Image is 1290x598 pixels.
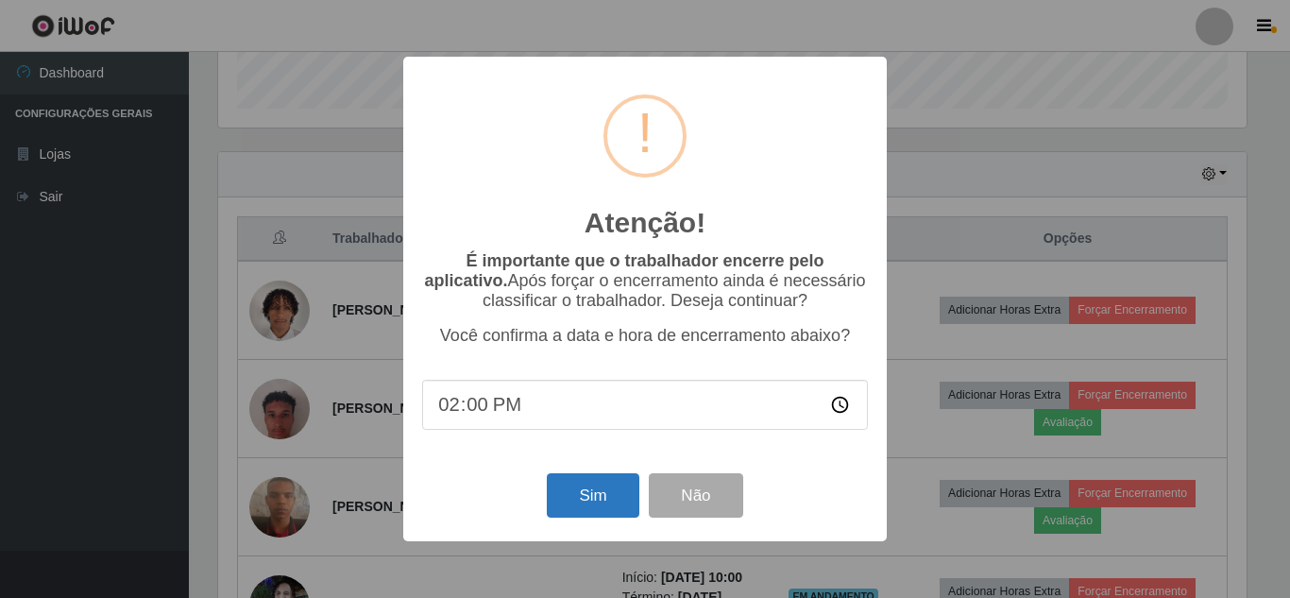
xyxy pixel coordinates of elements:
[547,473,638,518] button: Sim
[649,473,742,518] button: Não
[422,251,868,311] p: Após forçar o encerramento ainda é necessário classificar o trabalhador. Deseja continuar?
[422,326,868,346] p: Você confirma a data e hora de encerramento abaixo?
[585,206,705,240] h2: Atenção!
[424,251,823,290] b: É importante que o trabalhador encerre pelo aplicativo.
